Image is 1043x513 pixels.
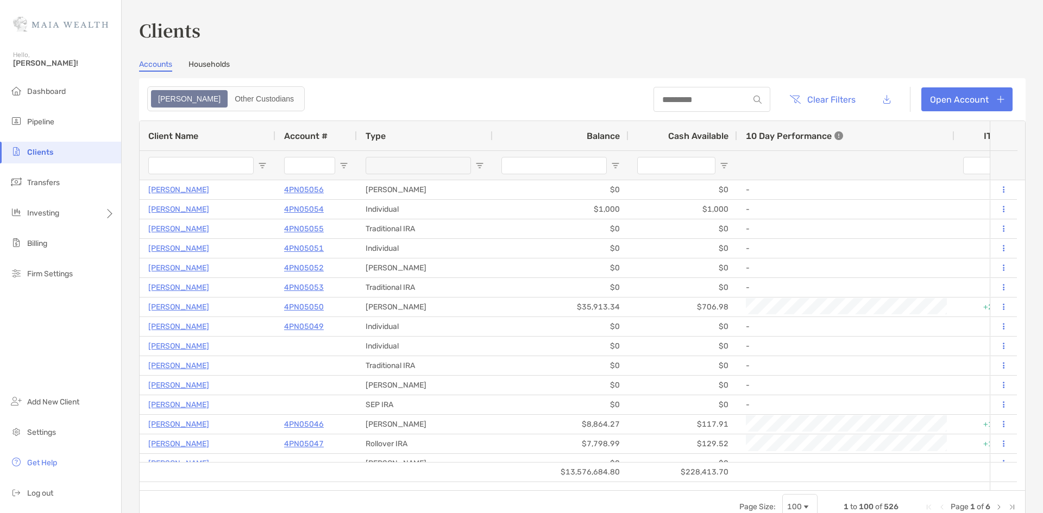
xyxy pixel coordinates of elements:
div: 100 [787,502,802,511]
a: 4PN05056 [284,183,324,197]
button: Open Filter Menu [258,161,267,170]
div: 0% [954,356,1020,375]
div: - [746,454,946,472]
span: 100 [859,502,874,511]
div: $706.98 [629,297,737,316]
a: [PERSON_NAME] [148,242,209,255]
div: First Page [925,503,933,511]
div: 0% [954,278,1020,297]
a: [PERSON_NAME] [148,457,209,470]
span: Transfers [27,178,60,187]
div: [PERSON_NAME] [357,454,493,473]
a: [PERSON_NAME] [148,320,209,333]
a: [PERSON_NAME] [148,417,209,431]
span: [PERSON_NAME]! [13,59,115,68]
span: Investing [27,208,59,218]
h3: Clients [139,17,1026,42]
div: $0 [629,180,737,199]
img: logout icon [10,486,23,499]
div: $0 [493,278,629,297]
div: $0 [493,219,629,238]
div: Page Size: [739,502,776,511]
input: ITD Filter Input [963,157,998,174]
a: [PERSON_NAME] [148,183,209,197]
span: Cash Available [668,131,728,141]
span: Client Name [148,131,198,141]
div: Next Page [995,503,1003,511]
img: dashboard icon [10,84,23,97]
div: - [746,318,946,335]
div: - [746,220,946,238]
div: Traditional IRA [357,219,493,238]
p: 4PN05052 [284,261,324,275]
span: of [977,502,984,511]
span: Dashboard [27,87,66,96]
span: Log out [27,489,53,498]
a: 4PN05055 [284,222,324,236]
div: - [746,376,946,394]
a: [PERSON_NAME] [148,222,209,236]
div: Traditional IRA [357,356,493,375]
a: [PERSON_NAME] [148,281,209,294]
a: Open Account [921,87,1013,111]
a: [PERSON_NAME] [148,359,209,372]
button: Clear Filters [781,87,864,111]
div: - [746,200,946,218]
img: billing icon [10,236,23,249]
div: $0 [493,454,629,473]
span: 1 [970,502,975,511]
a: [PERSON_NAME] [148,261,209,275]
input: Cash Available Filter Input [637,157,715,174]
a: [PERSON_NAME] [148,339,209,353]
img: add_new_client icon [10,395,23,408]
div: [PERSON_NAME] [357,180,493,199]
span: Balance [587,131,620,141]
div: $35,913.34 [493,297,629,316]
div: $8,864.27 [493,415,629,434]
a: 4PN05046 [284,417,324,431]
div: [PERSON_NAME] [357,415,493,434]
div: $0 [629,454,737,473]
div: - [746,357,946,375]
a: 4PN05054 [284,202,324,216]
div: Zoe [152,91,227,106]
a: Households [189,60,230,72]
span: Pipeline [27,117,54,126]
div: $0 [493,180,629,199]
button: Open Filter Menu [611,161,620,170]
div: 10 Day Performance [746,121,843,150]
a: 4PN05051 [284,242,324,255]
img: input icon [753,96,762,104]
div: - [746,239,946,257]
span: 1 [844,502,849,511]
button: Open Filter Menu [720,161,728,170]
span: Billing [27,239,47,248]
p: [PERSON_NAME] [148,378,209,392]
div: +1.31% [954,415,1020,434]
div: 0% [954,239,1020,258]
div: Individual [357,200,493,219]
div: $0 [493,376,629,395]
a: 4PN05053 [284,281,324,294]
span: of [875,502,882,511]
a: [PERSON_NAME] [148,202,209,216]
span: Add New Client [27,397,79,407]
a: [PERSON_NAME] [148,300,209,314]
div: Individual [357,337,493,356]
div: 0% [954,200,1020,219]
div: [PERSON_NAME] [357,297,493,316]
div: $0 [629,376,737,395]
a: 4PN05049 [284,320,324,333]
div: $1,000 [629,200,737,219]
div: Rollover IRA [357,434,493,453]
